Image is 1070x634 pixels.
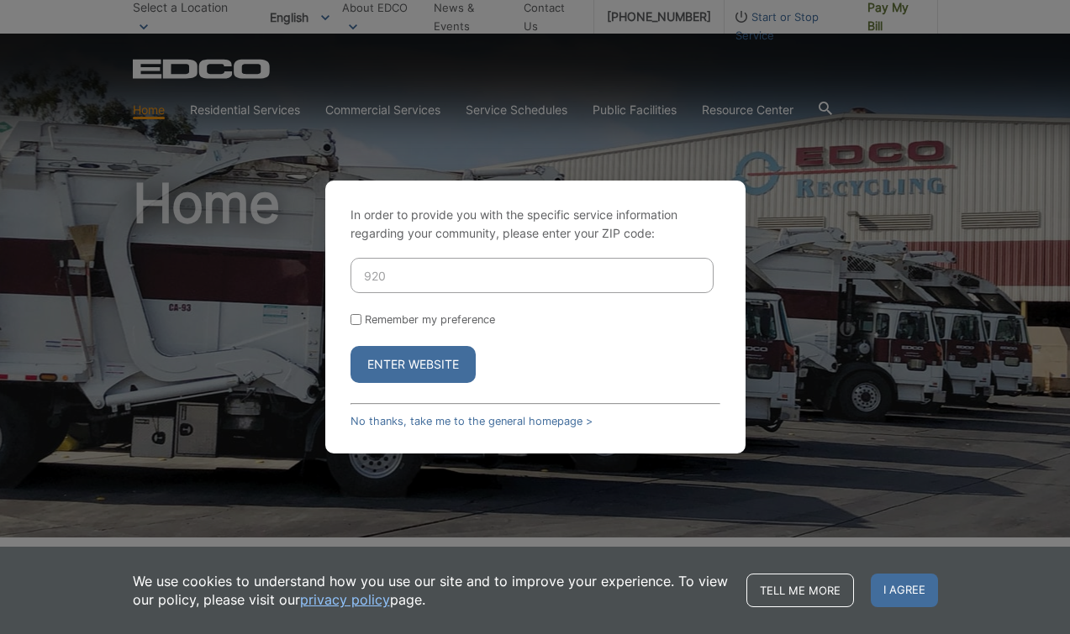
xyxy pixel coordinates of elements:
[351,206,720,243] p: In order to provide you with the specific service information regarding your community, please en...
[351,415,593,427] a: No thanks, take me to the general homepage >
[133,572,730,609] p: We use cookies to understand how you use our site and to improve your experience. To view our pol...
[351,258,714,293] input: Enter ZIP Code
[871,574,938,607] span: I agree
[351,346,476,383] button: Enter Website
[746,574,854,607] a: Tell me more
[300,590,390,609] a: privacy policy
[365,313,495,326] label: Remember my preference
